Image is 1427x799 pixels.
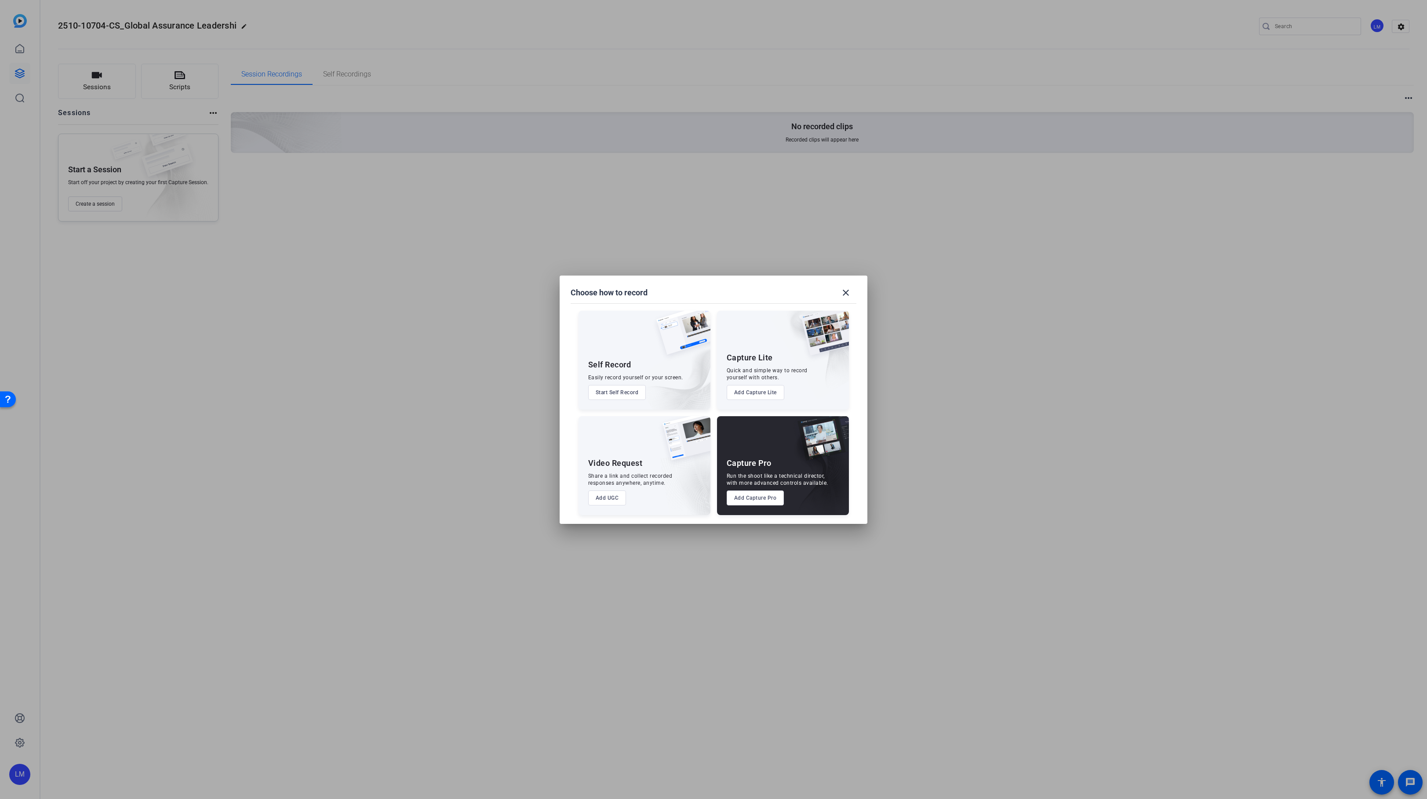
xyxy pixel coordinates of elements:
div: Share a link and collect recorded responses anywhere, anytime. [588,472,673,487]
div: Easily record yourself or your screen. [588,374,683,381]
img: embarkstudio-self-record.png [634,330,710,410]
div: Run the shoot like a technical director, with more advanced controls available. [727,472,828,487]
div: Capture Lite [727,352,773,363]
img: self-record.png [650,311,710,363]
img: embarkstudio-capture-lite.png [770,311,849,399]
div: Video Request [588,458,643,469]
img: capture-lite.png [794,311,849,364]
img: capture-pro.png [791,416,849,470]
div: Self Record [588,360,631,370]
h1: Choose how to record [571,287,648,298]
button: Add Capture Pro [727,490,784,505]
div: Capture Pro [727,458,772,469]
button: Start Self Record [588,385,646,400]
img: embarkstudio-ugc-content.png [659,443,710,515]
div: Quick and simple way to record yourself with others. [727,367,808,381]
mat-icon: close [841,287,851,298]
img: embarkstudio-capture-pro.png [784,427,849,515]
img: ugc-content.png [656,416,710,469]
button: Add Capture Lite [727,385,784,400]
button: Add UGC [588,490,626,505]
